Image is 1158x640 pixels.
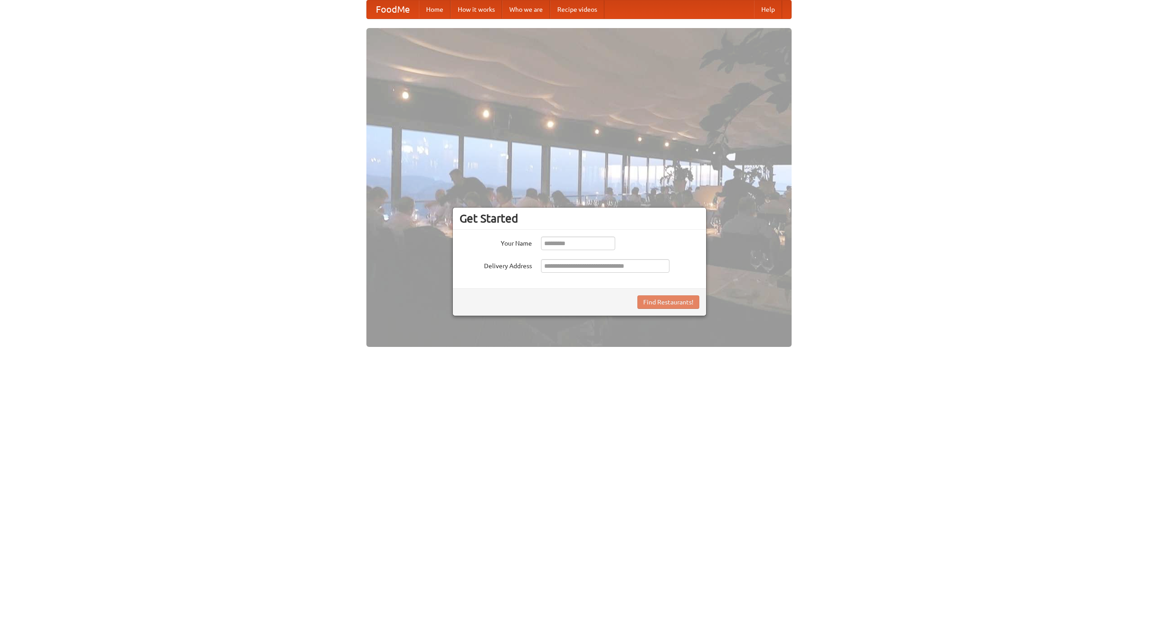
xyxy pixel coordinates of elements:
a: Help [754,0,782,19]
a: Who we are [502,0,550,19]
a: Recipe videos [550,0,604,19]
h3: Get Started [460,212,699,225]
a: How it works [451,0,502,19]
a: FoodMe [367,0,419,19]
a: Home [419,0,451,19]
button: Find Restaurants! [637,295,699,309]
label: Delivery Address [460,259,532,270]
label: Your Name [460,237,532,248]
